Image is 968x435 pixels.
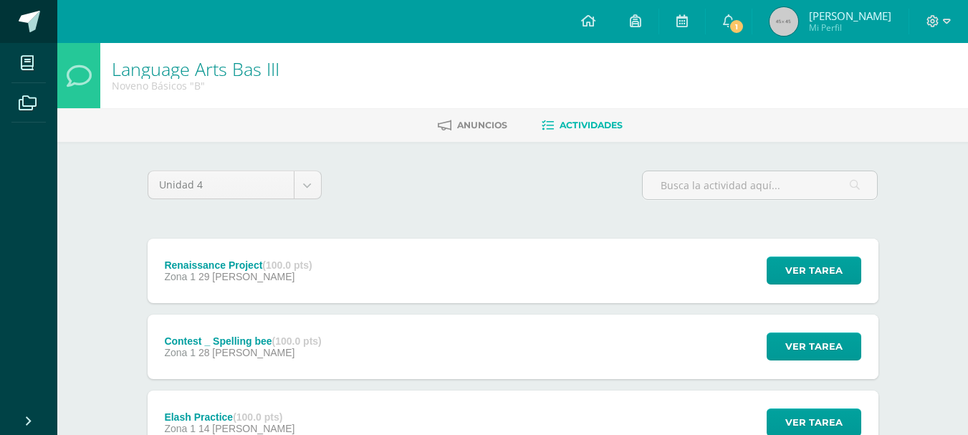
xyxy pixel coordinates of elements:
div: Renaissance Project [164,259,312,271]
span: 29 [PERSON_NAME] [198,271,295,282]
span: 1 [729,19,744,34]
span: Zona 1 [164,271,196,282]
span: Zona 1 [164,423,196,434]
strong: (100.0 pts) [272,335,322,347]
div: Contest _ Spelling bee [164,335,321,347]
a: Anuncios [438,114,507,137]
span: Ver tarea [785,257,843,284]
strong: (100.0 pts) [233,411,282,423]
span: [PERSON_NAME] [809,9,891,23]
span: Anuncios [457,120,507,130]
button: Ver tarea [767,257,861,285]
span: Actividades [560,120,623,130]
div: Elash Practice [164,411,294,423]
div: Noveno Básicos 'B' [112,79,279,92]
span: Unidad 4 [159,171,283,199]
input: Busca la actividad aquí... [643,171,877,199]
span: Zona 1 [164,347,196,358]
h1: Language Arts Bas III [112,59,279,79]
strong: (100.0 pts) [262,259,312,271]
button: Ver tarea [767,333,861,360]
span: 14 [PERSON_NAME] [198,423,295,434]
span: Ver tarea [785,333,843,360]
a: Language Arts Bas III [112,57,279,81]
a: Unidad 4 [148,171,321,199]
span: 28 [PERSON_NAME] [198,347,295,358]
span: Mi Perfil [809,21,891,34]
a: Actividades [542,114,623,137]
img: 45x45 [770,7,798,36]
